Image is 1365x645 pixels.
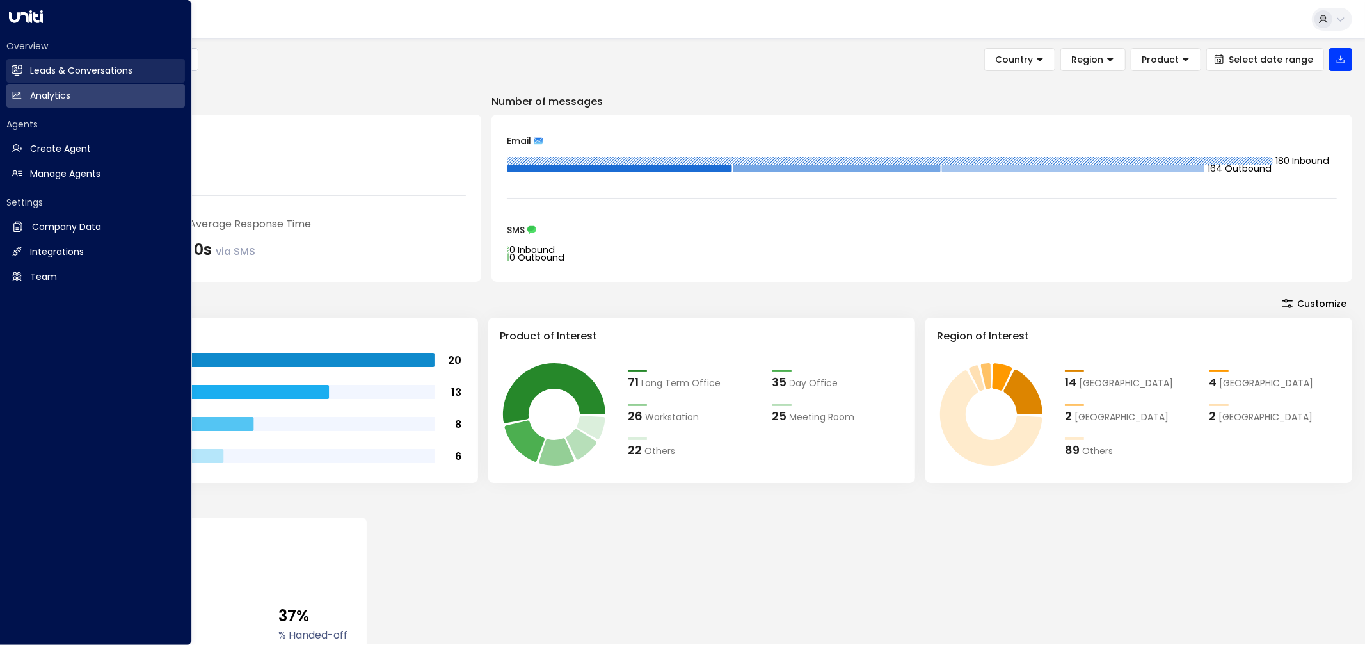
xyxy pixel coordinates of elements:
[628,407,760,425] div: 26Workstation
[1082,445,1113,458] span: Others
[790,377,838,390] span: Day Office
[995,54,1033,65] span: Country
[6,240,185,264] a: Integrations
[6,118,185,131] h2: Agents
[30,167,100,181] h2: Manage Agents
[30,64,132,78] h2: Leads & Conversations
[455,449,461,464] tspan: 6
[1229,54,1313,65] span: Select date range
[1208,162,1272,175] tspan: 164 Outbound
[67,216,466,232] div: Sales concierge agent's Average Response Time
[30,89,70,102] h2: Analytics
[1065,441,1197,459] div: 89Others
[628,407,643,425] div: 26
[937,329,1341,344] h3: Region of Interest
[6,40,185,53] h2: Overview
[30,142,91,156] h2: Create Agent
[1209,407,1341,425] div: 2Athens
[641,377,721,390] span: Long Term Office
[1060,48,1126,71] button: Region
[1065,407,1197,425] div: 2Los Angeles
[6,84,185,108] a: Analytics
[278,628,347,643] label: % Handed-off
[30,270,57,284] h2: Team
[790,411,855,424] span: Meeting Room
[645,411,699,424] span: Workstation
[509,243,555,256] tspan: 0 Inbound
[1209,373,1217,391] div: 4
[451,385,461,400] tspan: 13
[628,441,642,459] div: 22
[51,94,481,110] p: Engagement Metrics
[1220,377,1314,390] span: Manchester
[507,136,531,145] span: Email
[63,329,467,344] h3: Range of Team Size
[500,329,904,344] h3: Product of Interest
[1131,48,1201,71] button: Product
[1065,373,1197,391] div: 14London
[32,220,101,234] h2: Company Data
[772,373,904,391] div: 35Day Office
[455,417,461,432] tspan: 8
[1142,54,1179,65] span: Product
[491,94,1352,110] p: Number of messages
[194,238,255,261] div: 0s
[772,373,787,391] div: 35
[509,251,564,264] tspan: 0 Outbound
[772,407,904,425] div: 25Meeting Room
[51,496,1352,511] p: Conversion Metrics
[984,48,1055,71] button: Country
[6,162,185,186] a: Manage Agents
[448,353,461,368] tspan: 20
[1206,48,1324,71] button: Select date range
[628,373,760,391] div: 71Long Term Office
[6,265,185,289] a: Team
[644,445,675,458] span: Others
[507,225,1337,234] div: SMS
[1079,377,1173,390] span: London
[6,196,185,209] h2: Settings
[6,137,185,161] a: Create Agent
[278,605,347,628] span: 37%
[67,130,466,145] div: Number of Inquiries
[1071,54,1103,65] span: Region
[1065,441,1080,459] div: 89
[772,407,787,425] div: 25
[1276,295,1352,313] button: Customize
[1209,373,1341,391] div: 4Manchester
[6,215,185,239] a: Company Data
[628,441,760,459] div: 22Others
[1074,411,1169,424] span: Los Angeles
[628,373,639,391] div: 71
[1065,407,1072,425] div: 2
[1209,407,1217,425] div: 2
[6,59,185,83] a: Leads & Conversations
[1065,373,1076,391] div: 14
[30,245,84,259] h2: Integrations
[1219,411,1313,424] span: Athens
[1276,154,1330,167] tspan: 180 Inbound
[216,244,255,259] span: via SMS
